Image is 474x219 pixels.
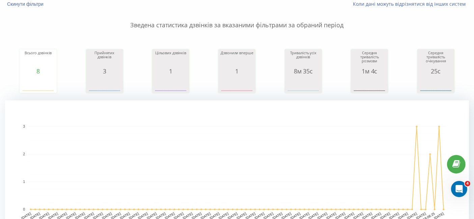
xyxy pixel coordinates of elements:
[220,74,254,95] svg: A chart.
[353,1,469,7] a: Коли дані можуть відрізнятися вiд інших систем
[21,68,55,74] div: 8
[88,51,121,68] div: Прийнятих дзвінків
[5,7,469,30] p: Зведена статистика дзвінків за вказаними фільтрами за обраний період
[220,68,254,74] div: 1
[286,74,320,95] svg: A chart.
[419,74,453,95] svg: A chart.
[154,51,188,68] div: Цільових дзвінків
[21,74,55,95] svg: A chart.
[23,125,25,128] text: 3
[419,68,453,74] div: 25с
[23,208,25,211] text: 0
[21,51,55,68] div: Всього дзвінків
[154,74,188,95] svg: A chart.
[286,68,320,74] div: 8м 35с
[451,181,467,197] iframe: Intercom live chat
[353,51,386,68] div: Середня тривалість розмови
[154,68,188,74] div: 1
[23,152,25,156] text: 2
[353,68,386,74] div: 1м 4с
[88,68,121,74] div: 3
[353,74,386,95] svg: A chart.
[88,74,121,95] svg: A chart.
[23,180,25,184] text: 1
[286,51,320,68] div: Тривалість усіх дзвінків
[220,51,254,68] div: Дзвонили вперше
[419,51,453,68] div: Середня тривалість очікування
[465,181,470,186] span: 4
[5,1,47,7] button: Скинути фільтри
